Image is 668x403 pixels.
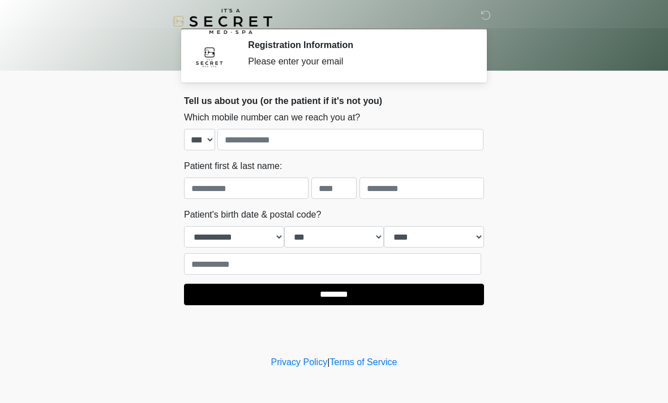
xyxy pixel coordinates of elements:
[248,40,467,50] h2: Registration Information
[184,96,484,106] h2: Tell us about you (or the patient if it's not you)
[184,159,282,173] label: Patient first & last name:
[327,357,329,367] a: |
[248,55,467,68] div: Please enter your email
[192,40,226,73] img: Agent Avatar
[173,8,272,34] img: It's A Secret Med Spa Logo
[329,357,397,367] a: Terms of Service
[184,208,321,222] label: Patient's birth date & postal code?
[271,357,328,367] a: Privacy Policy
[184,111,360,124] label: Which mobile number can we reach you at?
